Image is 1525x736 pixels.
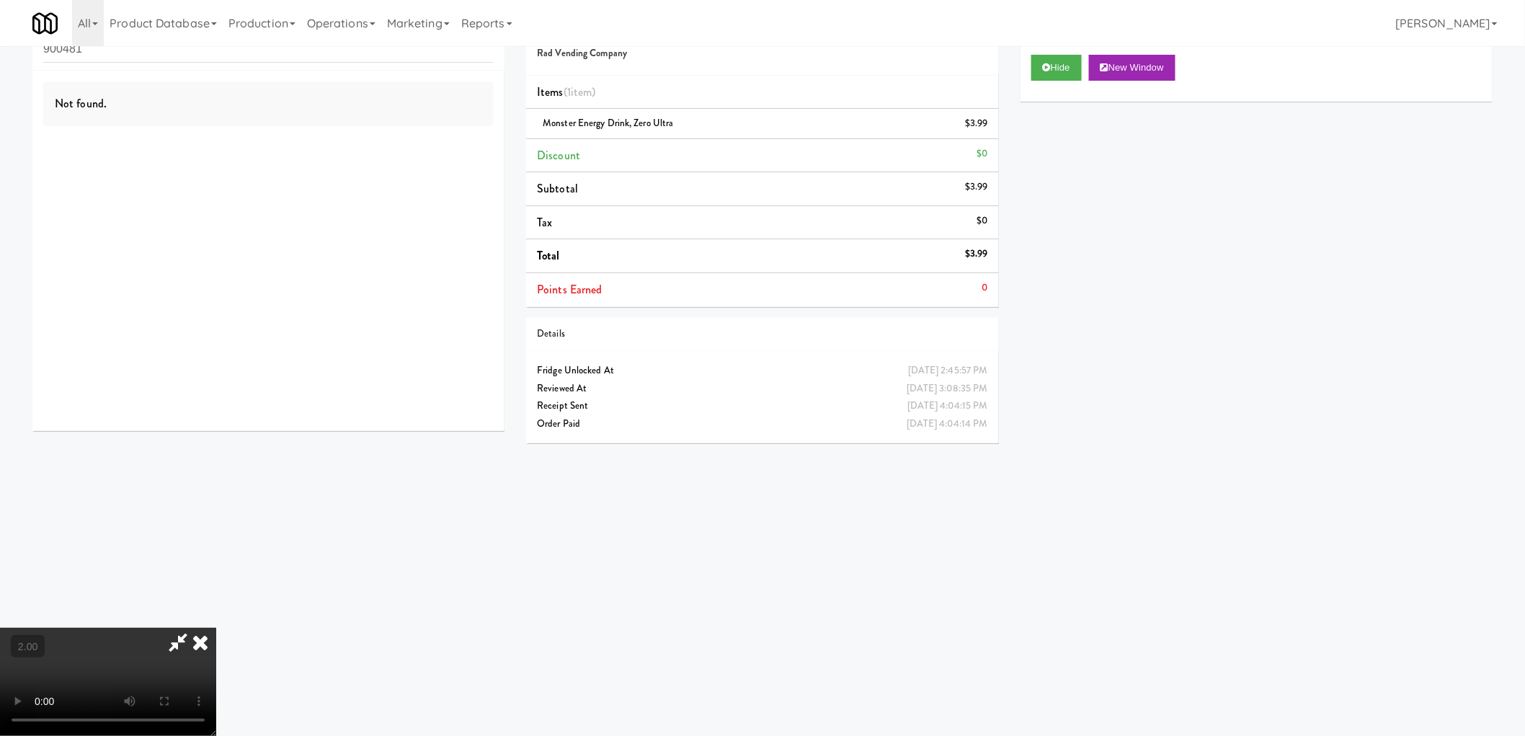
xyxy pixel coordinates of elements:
[908,362,988,380] div: [DATE] 2:45:57 PM
[537,362,987,380] div: Fridge Unlocked At
[907,380,988,398] div: [DATE] 3:08:35 PM
[43,36,494,63] input: Search vision orders
[907,415,988,433] div: [DATE] 4:04:14 PM
[907,397,988,415] div: [DATE] 4:04:15 PM
[543,116,673,130] span: Monster Energy Drink, Zero Ultra
[537,397,987,415] div: Receipt Sent
[537,380,987,398] div: Reviewed At
[537,281,602,298] span: Points Earned
[32,11,58,36] img: Micromart
[537,415,987,433] div: Order Paid
[1031,55,1082,81] button: Hide
[1089,55,1175,81] button: New Window
[537,147,580,164] span: Discount
[537,214,552,231] span: Tax
[977,212,987,230] div: $0
[537,48,987,59] h5: Rad Vending Company
[537,180,578,197] span: Subtotal
[571,84,592,100] ng-pluralize: item
[537,247,560,264] span: Total
[965,245,988,263] div: $3.99
[55,95,107,112] span: Not found.
[564,84,596,100] span: (1 )
[537,84,595,100] span: Items
[977,145,987,163] div: $0
[537,325,987,343] div: Details
[965,178,988,196] div: $3.99
[965,115,988,133] div: $3.99
[982,279,988,297] div: 0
